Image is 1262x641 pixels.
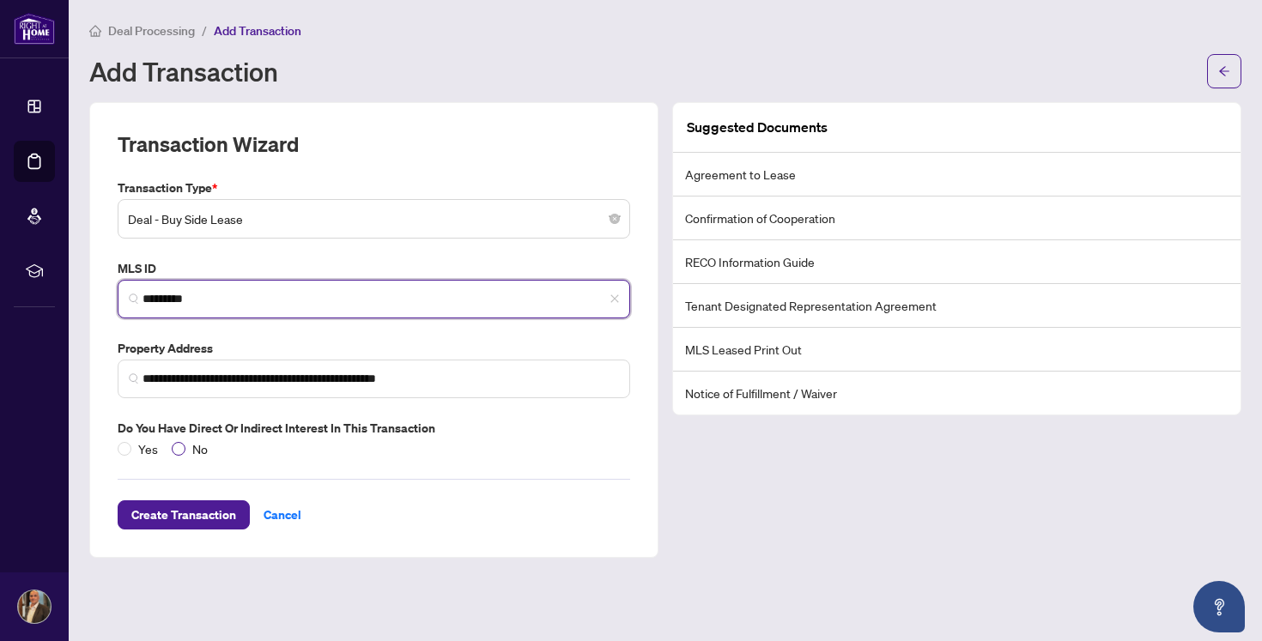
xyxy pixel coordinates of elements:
span: Cancel [264,501,301,529]
img: logo [14,13,55,45]
li: Confirmation of Cooperation [673,197,1241,240]
span: arrow-left [1218,65,1230,77]
li: Tenant Designated Representation Agreement [673,284,1241,328]
span: Deal - Buy Side Lease [128,203,620,235]
button: Open asap [1193,581,1245,632]
button: Create Transaction [118,500,250,529]
label: Transaction Type [118,178,630,197]
img: search_icon [129,293,139,304]
span: Add Transaction [214,23,301,39]
span: Deal Processing [108,23,195,39]
span: No [185,439,215,458]
span: close-circle [610,214,620,224]
span: close [610,293,620,304]
label: MLS ID [118,259,630,278]
span: home [89,25,101,37]
li: RECO Information Guide [673,240,1241,284]
img: search_icon [129,373,139,384]
label: Do you have direct or indirect interest in this transaction [118,419,630,438]
span: Create Transaction [131,501,236,529]
li: Agreement to Lease [673,153,1241,197]
label: Property Address [118,339,630,358]
img: Profile Icon [18,590,51,623]
h2: Transaction Wizard [118,130,299,158]
h1: Add Transaction [89,57,278,85]
li: Notice of Fulfillment / Waiver [673,372,1241,414]
li: MLS Leased Print Out [673,328,1241,372]
article: Suggested Documents [687,117,828,138]
button: Cancel [250,500,315,529]
li: / [202,21,207,40]
span: Yes [131,439,165,458]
